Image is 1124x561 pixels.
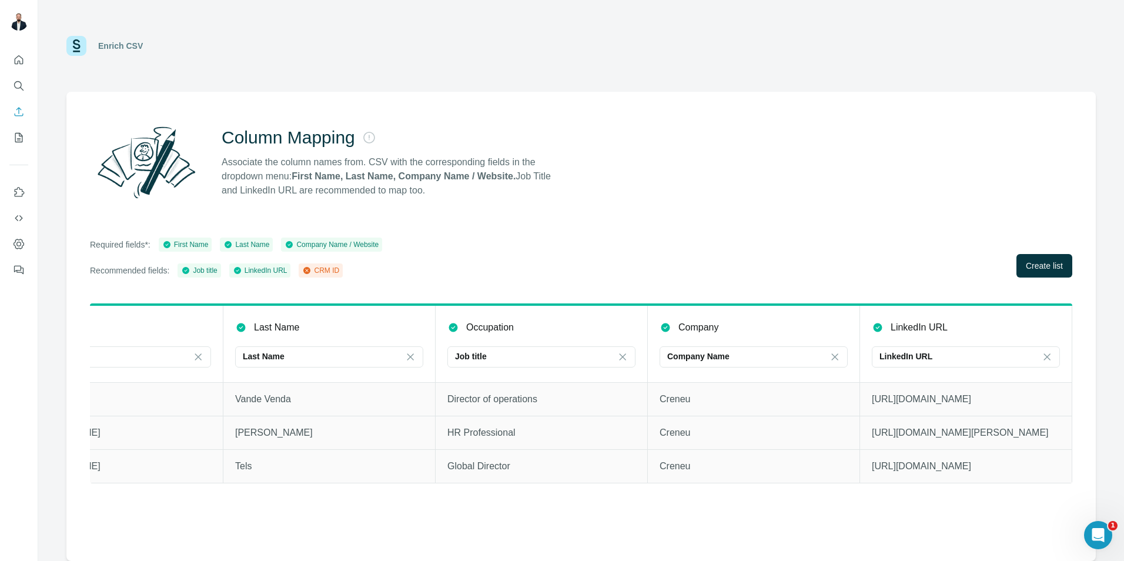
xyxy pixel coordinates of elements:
[285,239,379,250] div: Company Name / Website
[302,265,339,276] div: CRM ID
[223,239,269,250] div: Last Name
[891,320,948,335] p: LinkedIn URL
[9,208,28,229] button: Use Surfe API
[1084,521,1112,549] iframe: Intercom live chat
[9,101,28,122] button: Enrich CSV
[660,392,848,406] p: Creneu
[660,459,848,473] p: Creneu
[181,265,217,276] div: Job title
[98,40,143,52] div: Enrich CSV
[9,49,28,71] button: Quick start
[292,171,516,181] strong: First Name, Last Name, Company Name / Website.
[66,36,86,56] img: Surfe Logo
[222,127,355,148] h2: Column Mapping
[9,259,28,280] button: Feedback
[235,459,423,473] p: Tels
[23,392,211,406] p: Dries
[466,320,514,335] p: Occupation
[90,239,150,251] p: Required fields*:
[1108,521,1118,530] span: 1
[9,233,28,255] button: Dashboard
[872,426,1060,440] p: [URL][DOMAIN_NAME][PERSON_NAME]
[254,320,299,335] p: Last Name
[235,426,423,440] p: [PERSON_NAME]
[447,459,635,473] p: Global Director
[243,350,285,362] p: Last Name
[23,459,211,473] p: [PERSON_NAME]
[9,75,28,96] button: Search
[9,182,28,203] button: Use Surfe on LinkedIn
[879,350,932,362] p: LinkedIn URL
[222,155,561,198] p: Associate the column names from. CSV with the corresponding fields in the dropdown menu: Job Titl...
[9,127,28,148] button: My lists
[678,320,718,335] p: Company
[872,392,1060,406] p: [URL][DOMAIN_NAME]
[162,239,209,250] div: First Name
[90,120,203,205] img: Surfe Illustration - Column Mapping
[90,265,169,276] p: Recommended fields:
[233,265,287,276] div: LinkedIn URL
[1026,260,1063,272] span: Create list
[455,350,487,362] p: Job title
[1016,254,1072,278] button: Create list
[667,350,730,362] p: Company Name
[235,392,423,406] p: Vande Venda
[23,426,211,440] p: [PERSON_NAME]
[447,392,635,406] p: Director of operations
[872,459,1060,473] p: [URL][DOMAIN_NAME]
[447,426,635,440] p: HR Professional
[660,426,848,440] p: Creneu
[9,12,28,31] img: Avatar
